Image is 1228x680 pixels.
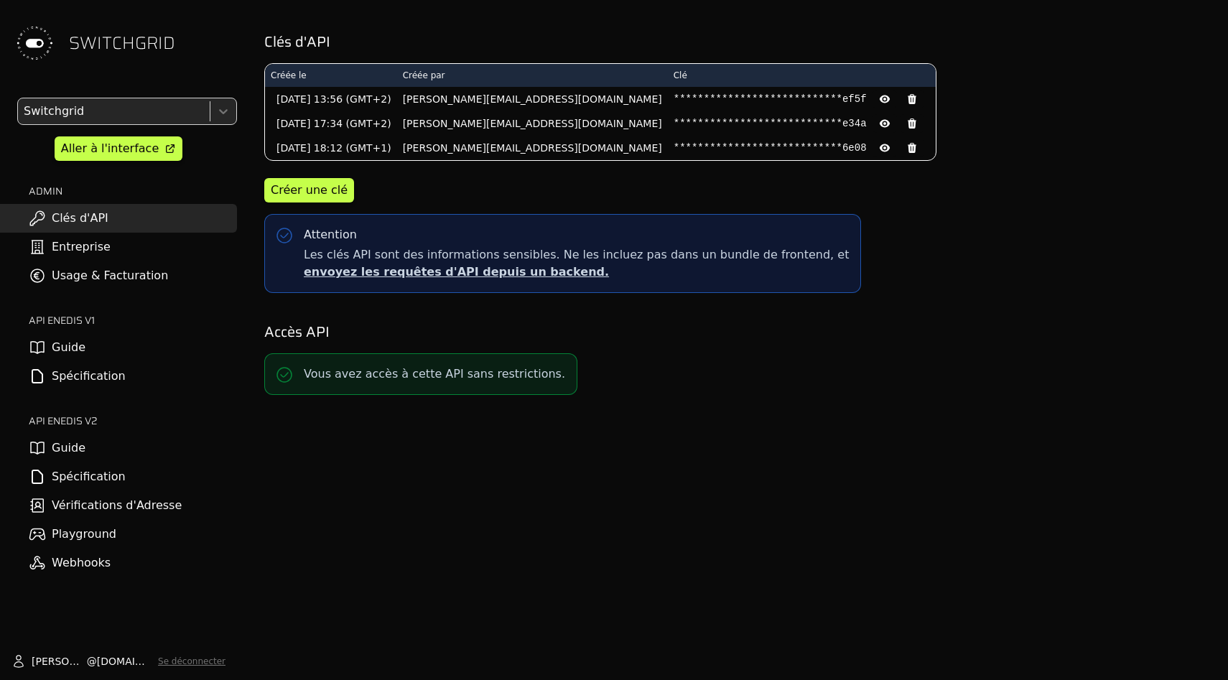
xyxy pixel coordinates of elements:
img: Switchgrid Logo [11,20,57,66]
span: [DOMAIN_NAME] [97,654,152,669]
span: [PERSON_NAME] [32,654,87,669]
h2: API ENEDIS v2 [29,414,237,428]
span: SWITCHGRID [69,32,175,55]
h2: API ENEDIS v1 [29,313,237,327]
td: [DATE] 13:56 (GMT+2) [265,87,397,111]
th: Créée le [265,64,397,87]
h2: Clés d'API [264,32,1208,52]
div: Créer une clé [271,182,348,199]
td: [PERSON_NAME][EMAIL_ADDRESS][DOMAIN_NAME] [397,111,668,136]
a: Aller à l'interface [55,136,182,161]
p: envoyez les requêtes d'API depuis un backend. [304,264,849,281]
td: [PERSON_NAME][EMAIL_ADDRESS][DOMAIN_NAME] [397,136,668,160]
h2: ADMIN [29,184,237,198]
div: Aller à l'interface [61,140,159,157]
td: [PERSON_NAME][EMAIL_ADDRESS][DOMAIN_NAME] [397,87,668,111]
button: Créer une clé [264,178,354,202]
button: Se déconnecter [158,656,225,667]
h2: Accès API [264,322,1208,342]
th: Clé [668,64,936,87]
div: Attention [304,226,357,243]
th: Créée par [397,64,668,87]
span: Les clés API sont des informations sensibles. Ne les incluez pas dans un bundle de frontend, et [304,246,849,281]
td: [DATE] 18:12 (GMT+1) [265,136,397,160]
p: Vous avez accès à cette API sans restrictions. [304,365,565,383]
td: [DATE] 17:34 (GMT+2) [265,111,397,136]
span: @ [87,654,97,669]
